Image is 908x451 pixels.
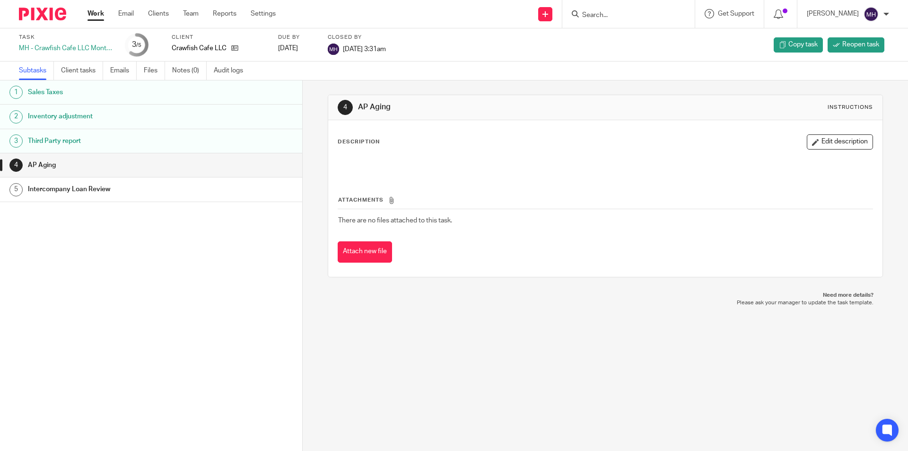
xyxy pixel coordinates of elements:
[828,37,884,53] a: Reopen task
[19,44,113,53] div: MH - Crawfish Cafe LLC Monthly Task
[28,158,205,172] h1: AP Aging
[338,138,380,146] p: Description
[19,62,54,80] a: Subtasks
[581,11,666,20] input: Search
[338,197,384,203] span: Attachments
[28,182,205,196] h1: Intercompany Loan Review
[338,217,452,224] span: There are no files attached to this task.
[110,62,137,80] a: Emails
[148,9,169,18] a: Clients
[864,7,879,22] img: svg%3E
[61,62,103,80] a: Client tasks
[9,183,23,196] div: 5
[172,34,266,41] label: Client
[9,86,23,99] div: 1
[337,299,873,307] p: Please ask your manager to update the task template.
[19,34,113,41] label: Task
[183,9,199,18] a: Team
[807,134,873,150] button: Edit description
[842,40,879,49] span: Reopen task
[278,34,316,41] label: Due by
[28,85,205,99] h1: Sales Taxes
[278,44,316,53] div: [DATE]
[338,241,392,263] button: Attach new file
[144,62,165,80] a: Files
[118,9,134,18] a: Email
[172,62,207,80] a: Notes (0)
[828,104,873,111] div: Instructions
[87,9,104,18] a: Work
[718,10,754,17] span: Get Support
[788,40,818,49] span: Copy task
[338,100,353,115] div: 4
[358,102,626,112] h1: AP Aging
[132,39,141,50] div: 3
[19,8,66,20] img: Pixie
[774,37,823,53] a: Copy task
[337,292,873,299] p: Need more details?
[328,34,386,41] label: Closed by
[9,110,23,124] div: 2
[28,109,205,124] h1: Inventory adjustment
[251,9,276,18] a: Settings
[9,159,23,172] div: 4
[9,134,23,148] div: 3
[214,62,250,80] a: Audit logs
[807,9,859,18] p: [PERSON_NAME]
[136,43,141,48] small: /5
[213,9,236,18] a: Reports
[28,134,205,148] h1: Third Party report
[328,44,339,55] img: svg%3E
[172,44,227,53] p: Crawfish Cafe LLC
[343,45,386,52] span: [DATE] 3:31am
